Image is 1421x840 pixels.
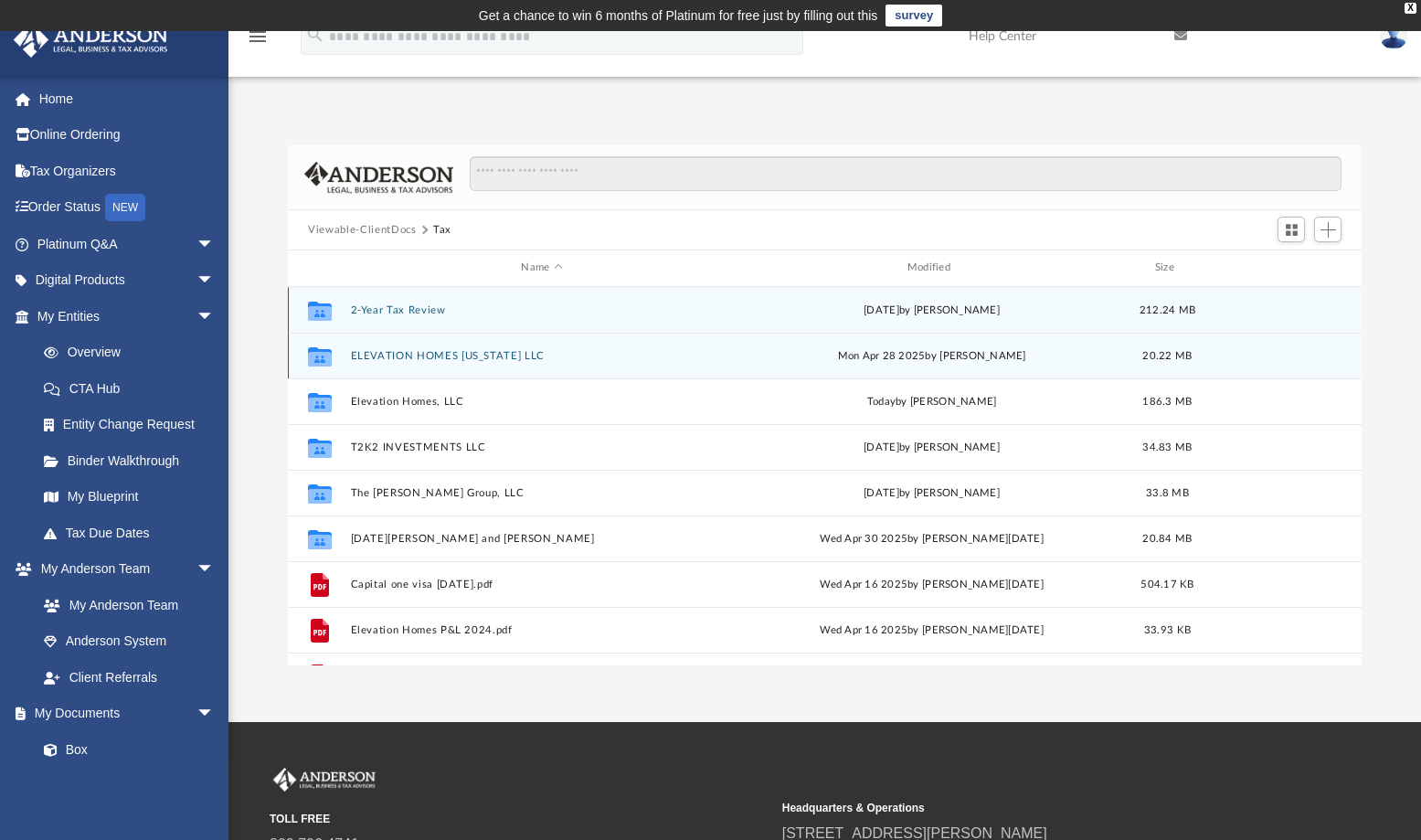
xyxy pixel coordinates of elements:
[741,393,1123,409] div: by [PERSON_NAME]
[196,226,233,263] span: arrow_drop_down
[885,5,942,27] a: survey
[26,768,233,804] a: Meeting Minutes
[1140,304,1195,314] span: 212.24 MB
[741,530,1123,547] div: Wed Apr 30 2025 by [PERSON_NAME][DATE]
[1405,3,1416,14] div: close
[351,533,733,545] button: [DATE][PERSON_NAME] and [PERSON_NAME]
[270,811,769,827] small: TOLL FREE
[105,194,145,221] div: NEW
[8,22,174,58] img: Anderson Advisors Platinum Portal
[296,260,342,276] div: id
[26,731,224,768] a: Box
[1146,487,1189,497] span: 33.8 MB
[1143,350,1193,360] span: 20.22 MB
[741,347,1123,364] div: Mon Apr 28 2025 by [PERSON_NAME]
[13,298,242,335] a: My Entitiesarrow_drop_down
[26,479,233,516] a: My Blueprint
[741,484,1123,501] div: [DATE] by [PERSON_NAME]
[26,587,224,623] a: My Anderson Team
[351,304,733,316] button: 2-Year Tax Review
[13,262,242,299] a: Digital Productsarrow_drop_down
[740,260,1123,276] div: Modified
[13,80,242,117] a: Home
[26,515,242,551] a: Tax Due Dates
[247,26,269,48] i: menu
[13,226,242,262] a: Platinum Q&Aarrow_drop_down
[305,25,325,45] i: search
[13,551,233,588] a: My Anderson Teamarrow_drop_down
[13,696,233,732] a: My Documentsarrow_drop_down
[247,35,269,48] a: menu
[1143,396,1193,406] span: 186.3 MB
[196,551,233,589] span: arrow_drop_down
[351,487,733,499] button: The [PERSON_NAME] Group, LLC
[26,407,242,443] a: Entity Change Request
[1213,260,1341,276] div: id
[13,153,242,189] a: Tax Organizers
[1141,579,1194,589] span: 504.17 KB
[1144,624,1191,634] span: 33.93 KB
[351,579,733,590] button: Capital one visa [DATE].pdf
[741,439,1123,455] div: [DATE] by [PERSON_NAME]
[351,396,733,408] button: Elevation Homes, LLC
[196,262,233,300] span: arrow_drop_down
[741,576,1123,592] div: Wed Apr 16 2025 by [PERSON_NAME][DATE]
[1380,23,1407,49] img: User Pic
[26,623,233,660] a: Anderson System
[470,156,1341,191] input: Search files and folders
[1314,217,1341,242] button: Add
[351,441,733,453] button: T2K2 INVESTMENTS LLC
[479,5,878,27] div: Get a chance to win 6 months of Platinum for free just by filling out this
[26,335,242,371] a: Overview
[13,189,242,227] a: Order StatusNEW
[26,659,233,696] a: Client Referrals
[741,302,1123,318] div: [DATE] by [PERSON_NAME]
[1143,441,1193,452] span: 34.83 MB
[741,622,1123,638] div: Wed Apr 16 2025 by [PERSON_NAME][DATE]
[288,287,1362,665] div: grid
[351,624,733,636] button: Elevation Homes P&L 2024.pdf
[433,222,451,239] button: Tax
[1131,260,1204,276] div: Size
[270,768,379,792] img: Anderson Advisors Platinum Portal
[308,222,416,239] button: Viewable-ClientDocs
[1278,217,1305,242] button: Switch to Grid View
[26,442,242,479] a: Binder Walkthrough
[196,696,233,733] span: arrow_drop_down
[782,800,1282,816] small: Headquarters & Operations
[867,396,896,406] span: today
[351,350,733,362] button: ELEVATION HOMES [US_STATE] LLC
[13,117,242,154] a: Online Ordering
[196,298,233,335] span: arrow_drop_down
[1143,533,1193,543] span: 20.84 MB
[350,260,733,276] div: Name
[26,370,242,407] a: CTA Hub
